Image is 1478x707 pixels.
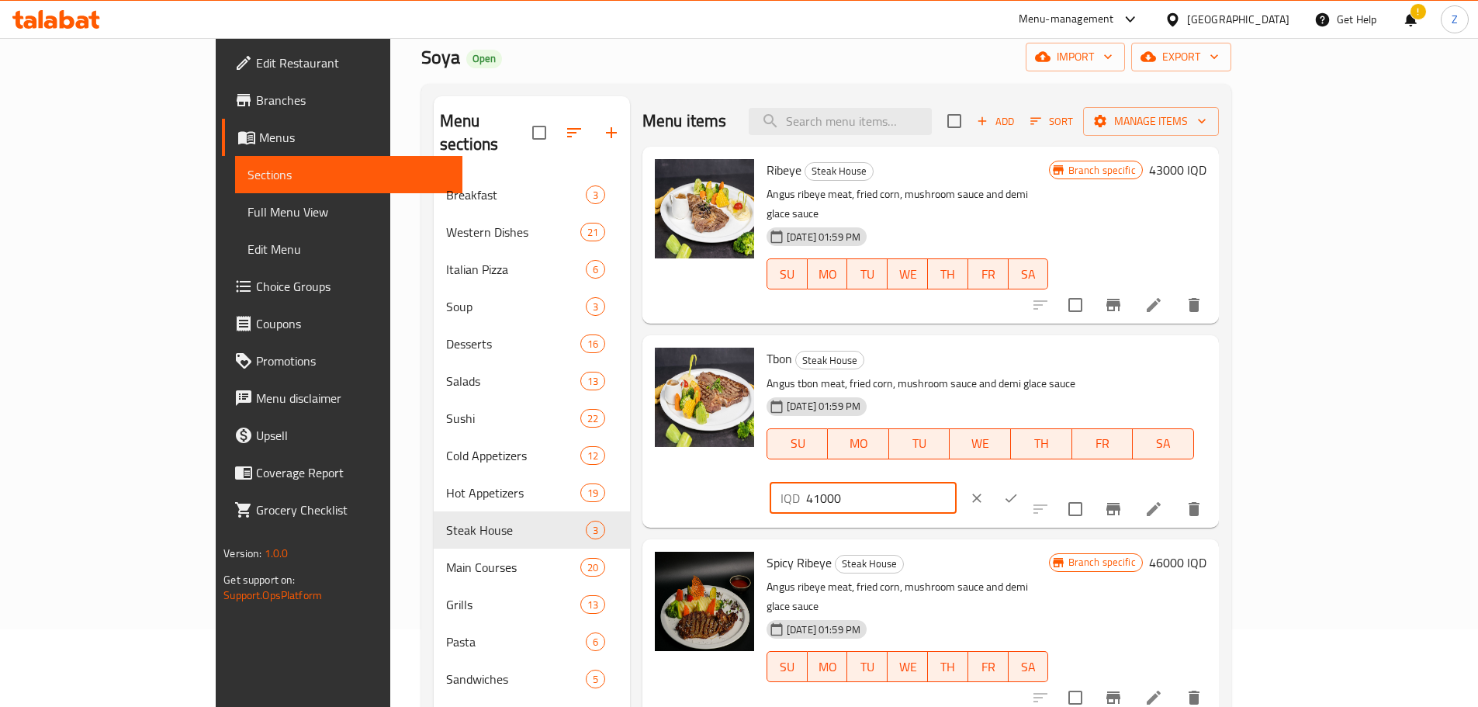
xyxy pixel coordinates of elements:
span: FR [974,656,1002,678]
span: 6 [587,635,604,650]
span: Grills [446,595,580,614]
button: import [1026,43,1125,71]
span: Select to update [1059,289,1092,321]
span: 21 [581,225,604,240]
div: Grills13 [434,586,630,623]
span: Soup [446,297,586,316]
span: Steak House [446,521,586,539]
button: Manage items [1083,107,1219,136]
button: clear [960,481,994,515]
span: SA [1139,432,1188,455]
a: Menus [222,119,462,156]
span: Grocery Checklist [256,501,450,519]
button: Add section [593,114,630,151]
h6: 43000 IQD [1149,159,1206,181]
span: export [1144,47,1219,67]
span: Sort [1030,113,1073,130]
span: 12 [581,449,604,463]
p: Angus tbon meat, fried corn, mushroom sauce and demi glace sauce [767,374,1194,393]
div: items [580,372,605,390]
button: FR [968,651,1009,682]
div: Hot Appetizers19 [434,474,630,511]
div: Main Courses20 [434,549,630,586]
span: FR [974,263,1002,286]
div: Sushi22 [434,400,630,437]
a: Edit menu item [1144,688,1163,707]
span: 1.0.0 [265,543,289,563]
a: Edit menu item [1144,296,1163,314]
span: Desserts [446,334,580,353]
button: SA [1009,651,1049,682]
a: Edit Menu [235,230,462,268]
p: IQD [781,489,800,508]
button: Add [971,109,1020,133]
span: Steak House [796,352,864,369]
span: Upsell [256,426,450,445]
span: Hot Appetizers [446,483,580,502]
span: 16 [581,337,604,352]
input: search [749,108,932,135]
span: 13 [581,374,604,389]
span: Coverage Report [256,463,450,482]
div: Menu-management [1019,10,1114,29]
span: Branch specific [1062,555,1142,570]
span: 3 [587,523,604,538]
div: items [580,446,605,465]
span: 13 [581,598,604,612]
span: [DATE] 01:59 PM [781,399,867,414]
span: import [1038,47,1113,67]
span: MO [814,656,842,678]
button: export [1131,43,1231,71]
span: Get support on: [223,570,295,590]
button: TU [889,428,950,459]
a: Sections [235,156,462,193]
span: 3 [587,300,604,314]
button: Branch-specific-item [1095,490,1132,528]
span: Ribeye [767,158,801,182]
span: TH [934,656,962,678]
button: SU [767,428,828,459]
button: WE [950,428,1011,459]
span: Full Menu View [247,203,450,221]
a: Menu disclaimer [222,379,462,417]
span: Branches [256,91,450,109]
a: Promotions [222,342,462,379]
span: Promotions [256,352,450,370]
button: SU [767,258,808,289]
span: TH [934,263,962,286]
span: Select section [938,105,971,137]
span: 3 [587,188,604,203]
button: delete [1175,286,1213,324]
span: SA [1015,656,1043,678]
img: Spicy Ribeye [655,552,754,651]
span: SU [774,432,822,455]
img: Ribeye [655,159,754,258]
div: items [580,223,605,241]
div: Soup3 [434,288,630,325]
span: SU [774,656,801,678]
input: Please enter price [806,483,957,514]
span: MO [814,263,842,286]
button: SU [767,651,808,682]
div: Cold Appetizers12 [434,437,630,474]
span: Western Dishes [446,223,580,241]
div: items [586,297,605,316]
span: SU [774,263,801,286]
button: TU [847,258,888,289]
a: Support.OpsPlatform [223,585,322,605]
div: items [580,558,605,577]
div: items [586,260,605,279]
span: 5 [587,672,604,687]
span: Steak House [836,555,903,573]
span: Add [974,113,1016,130]
span: Sections [247,165,450,184]
a: Coverage Report [222,454,462,491]
span: Sort items [1020,109,1083,133]
span: Coupons [256,314,450,333]
div: items [586,670,605,688]
div: Steak House [805,162,874,181]
img: Tbon [655,348,754,447]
